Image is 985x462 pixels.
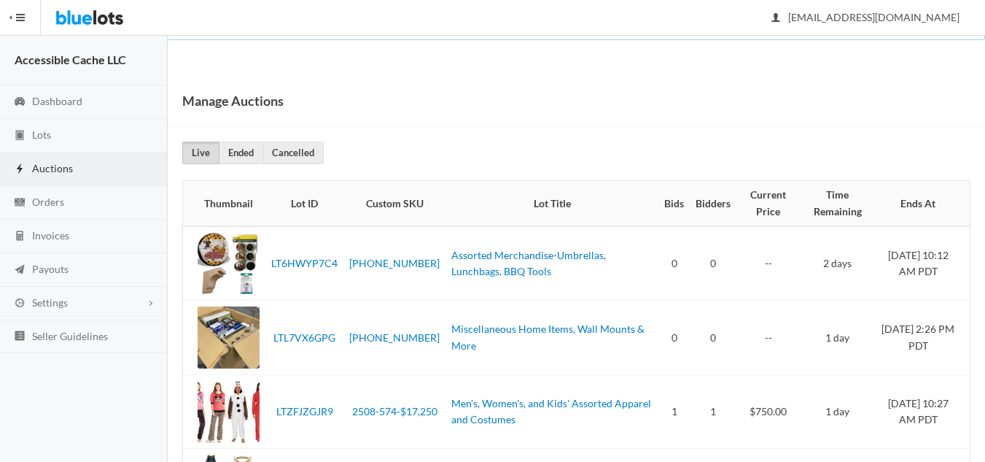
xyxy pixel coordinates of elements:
td: 1 day [801,301,876,375]
td: [DATE] 2:26 PM PDT [875,301,970,375]
td: 0 [690,301,736,375]
a: Assorted Merchandise-Umbrellas, Lunchbags, BBQ Tools [451,249,606,278]
a: Men's, Women's, and Kids' Assorted Apparel and Costumes [451,397,651,426]
a: [PHONE_NUMBER] [349,331,440,344]
td: 2 days [801,226,876,301]
ion-icon: paper plane [12,263,27,277]
span: Settings [32,296,68,309]
td: $750.00 [736,374,801,449]
a: Cancelled [262,142,324,164]
th: Lot Title [445,181,658,226]
span: Seller Guidelines [32,330,108,342]
th: Lot ID [265,181,343,226]
span: Payouts [32,263,69,275]
ion-icon: speedometer [12,96,27,109]
td: 0 [658,301,690,375]
ion-icon: calculator [12,230,27,244]
ion-icon: list box [12,330,27,344]
a: LTL7VX6GPG [273,331,335,344]
td: 0 [658,226,690,301]
td: 1 day [801,374,876,449]
td: -- [736,226,801,301]
th: Current Price [736,181,801,226]
ion-icon: cash [12,196,27,210]
span: Lots [32,128,51,141]
a: LT6HWYP7C4 [271,257,338,269]
ion-icon: cog [12,297,27,311]
td: [DATE] 10:12 AM PDT [875,226,970,301]
strong: Accessible Cache LLC [15,53,126,66]
a: 2508-574-$17,250 [352,405,437,417]
span: Invoices [32,229,69,242]
span: [EMAIL_ADDRESS][DOMAIN_NAME] [772,11,959,23]
a: Ended [219,142,263,164]
td: [DATE] 10:27 AM PDT [875,374,970,449]
td: 1 [658,374,690,449]
span: Orders [32,196,64,208]
ion-icon: person [768,12,783,26]
td: -- [736,301,801,375]
th: Thumbnail [183,181,265,226]
a: LTZFJZGJR9 [276,405,333,417]
span: Auctions [32,162,73,174]
th: Bids [658,181,690,226]
th: Time Remaining [801,181,876,226]
a: Live [182,142,219,164]
h1: Manage Auctions [182,90,284,112]
td: 1 [690,374,736,449]
a: Miscellaneous Home Items, Wall Mounts & More [451,323,645,352]
th: Custom SKU [343,181,445,226]
a: [PHONE_NUMBER] [349,257,440,269]
th: Ends At [875,181,970,226]
th: Bidders [690,181,736,226]
ion-icon: flash [12,163,27,177]
ion-icon: clipboard [12,129,27,143]
td: 0 [690,226,736,301]
span: Dashboard [32,95,82,107]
